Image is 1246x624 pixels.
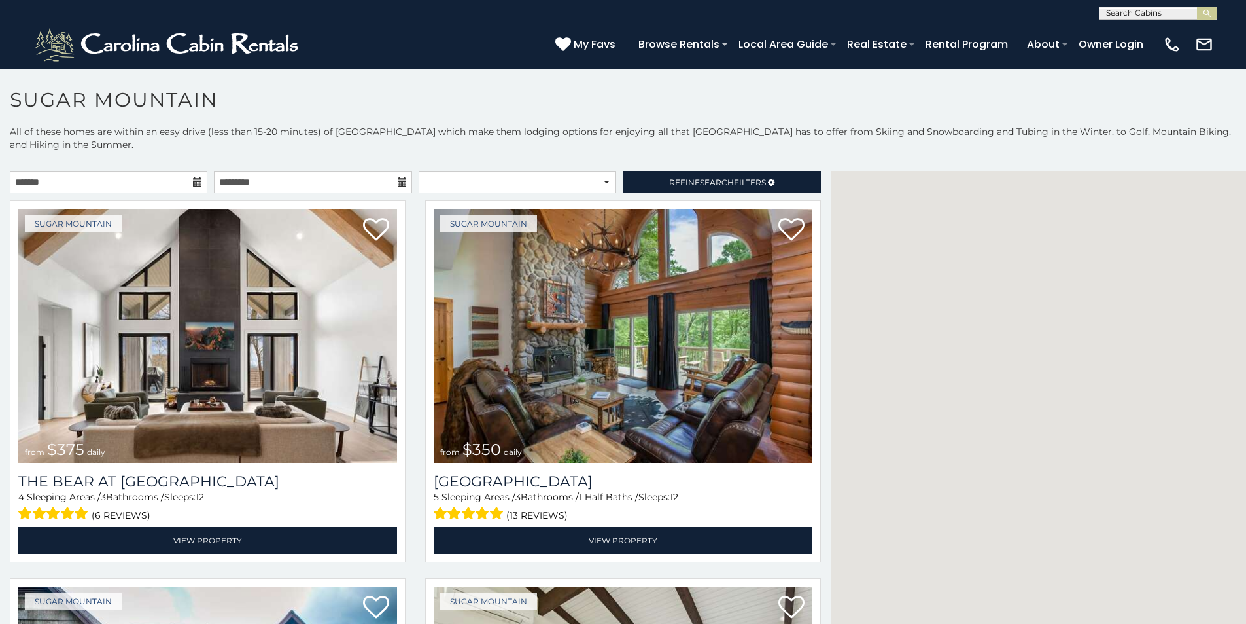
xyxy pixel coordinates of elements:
span: daily [504,447,522,457]
span: $350 [462,440,501,459]
span: (13 reviews) [506,507,568,524]
a: View Property [434,527,812,554]
span: 5 [434,491,439,503]
a: Real Estate [840,33,913,56]
h3: Grouse Moor Lodge [434,473,812,490]
h3: The Bear At Sugar Mountain [18,473,397,490]
a: The Bear At [GEOGRAPHIC_DATA] [18,473,397,490]
a: Add to favorites [778,217,805,244]
span: Search [700,177,734,187]
div: Sleeping Areas / Bathrooms / Sleeps: [434,490,812,524]
span: 4 [18,491,24,503]
img: 1714398141_thumbnail.jpeg [434,209,812,463]
a: Add to favorites [363,217,389,244]
img: mail-regular-white.png [1195,35,1213,54]
img: 1714387646_thumbnail.jpeg [18,209,397,463]
span: (6 reviews) [92,507,150,524]
a: from $375 daily [18,209,397,463]
a: View Property [18,527,397,554]
a: RefineSearchFilters [623,171,820,193]
a: Add to favorites [778,595,805,622]
img: phone-regular-white.png [1163,35,1181,54]
div: Sleeping Areas / Bathrooms / Sleeps: [18,490,397,524]
span: 3 [515,491,521,503]
a: My Favs [555,36,619,53]
a: Rental Program [919,33,1014,56]
span: Refine Filters [669,177,766,187]
a: Owner Login [1072,33,1150,56]
span: 1 Half Baths / [579,491,638,503]
a: [GEOGRAPHIC_DATA] [434,473,812,490]
span: daily [87,447,105,457]
span: My Favs [574,36,615,52]
a: Sugar Mountain [25,593,122,610]
a: Sugar Mountain [440,215,537,232]
span: 12 [196,491,204,503]
img: White-1-2.png [33,25,304,64]
a: Add to favorites [363,595,389,622]
span: 3 [101,491,106,503]
a: Sugar Mountain [25,215,122,232]
a: from $350 daily [434,209,812,463]
span: from [440,447,460,457]
span: from [25,447,44,457]
a: About [1020,33,1066,56]
span: $375 [47,440,84,459]
a: Sugar Mountain [440,593,537,610]
a: Browse Rentals [632,33,726,56]
a: Local Area Guide [732,33,835,56]
span: 12 [670,491,678,503]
